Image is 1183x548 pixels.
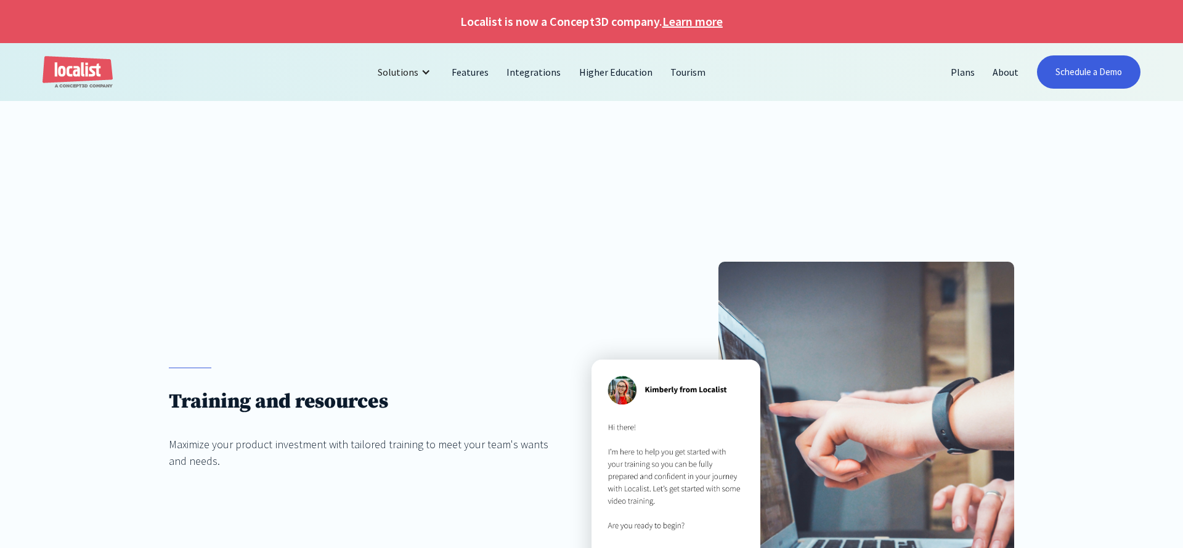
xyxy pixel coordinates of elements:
a: Learn more [662,12,723,31]
div: Solutions [368,57,443,87]
h1: Training and resources [169,389,549,414]
a: Schedule a Demo [1037,55,1140,89]
a: Higher Education [571,57,662,87]
a: About [984,57,1028,87]
a: Tourism [662,57,715,87]
a: Integrations [498,57,570,87]
a: Plans [942,57,984,87]
div: Solutions [378,65,418,79]
div: Maximize your product investment with tailored training to meet your team's wants and needs. [169,436,549,469]
a: Features [443,57,498,87]
a: home [43,56,113,89]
